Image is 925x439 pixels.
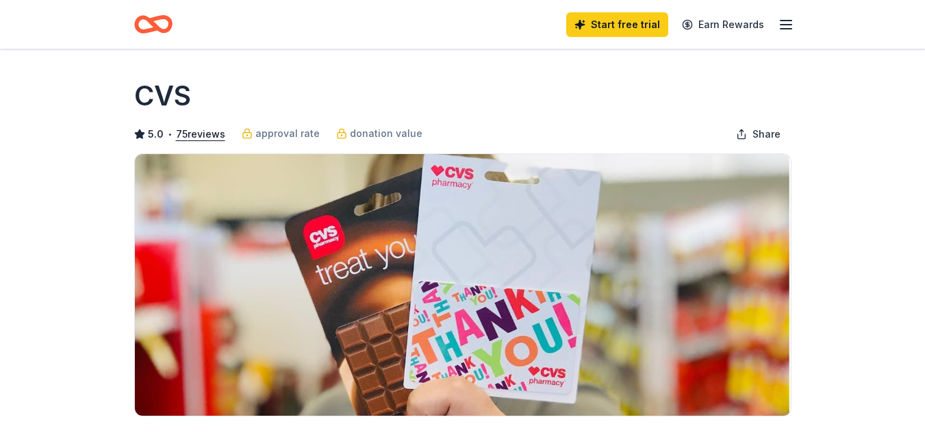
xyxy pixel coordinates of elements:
[725,121,791,148] button: Share
[566,12,668,37] a: Start free trial
[350,125,422,142] span: donation value
[255,125,320,142] span: approval rate
[135,154,791,416] img: Image for CVS
[336,125,422,142] a: donation value
[752,126,781,142] span: Share
[242,125,320,142] a: approval rate
[134,8,173,40] a: Home
[148,126,164,142] span: 5.0
[134,77,191,115] h1: CVS
[167,129,172,140] span: •
[674,12,772,37] a: Earn Rewards
[176,126,225,142] button: 75reviews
